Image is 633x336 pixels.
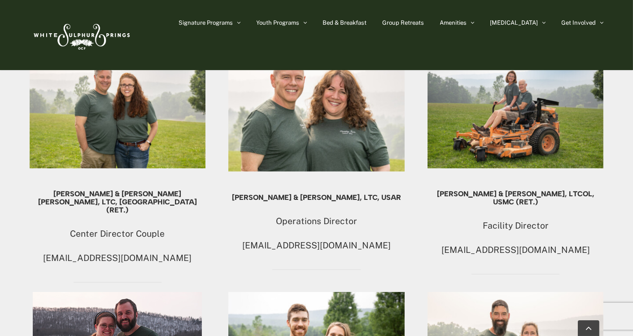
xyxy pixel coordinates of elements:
[490,20,538,26] span: [MEDICAL_DATA]
[428,51,604,168] img: 230629_3885
[30,14,133,56] img: White Sulphur Springs Logo
[562,20,596,26] span: Get Involved
[428,190,604,206] h5: [PERSON_NAME] & [PERSON_NAME], LtCol, USMC (Ret.)
[257,20,300,26] span: Youth Programs
[383,20,424,26] span: Group Retreats
[30,251,206,266] p: [EMAIL_ADDRESS][DOMAIN_NAME]
[323,20,367,26] span: Bed & Breakfast
[30,226,206,242] p: Center Director Couple
[440,20,467,26] span: Amenities
[179,20,233,26] span: Signature Programs
[228,214,405,229] p: Operations Director
[228,238,405,253] p: [EMAIL_ADDRESS][DOMAIN_NAME]
[428,243,604,258] p: [EMAIL_ADDRESS][DOMAIN_NAME]
[30,51,206,168] img: 230629_3890
[428,218,604,234] p: Facility Director
[228,51,405,172] img: 230629_3895
[30,190,206,214] h5: [PERSON_NAME] & [PERSON_NAME] [PERSON_NAME], LTC, [GEOGRAPHIC_DATA] (Ret.)
[228,194,405,202] h5: [PERSON_NAME] & [PERSON_NAME], LTC, USAR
